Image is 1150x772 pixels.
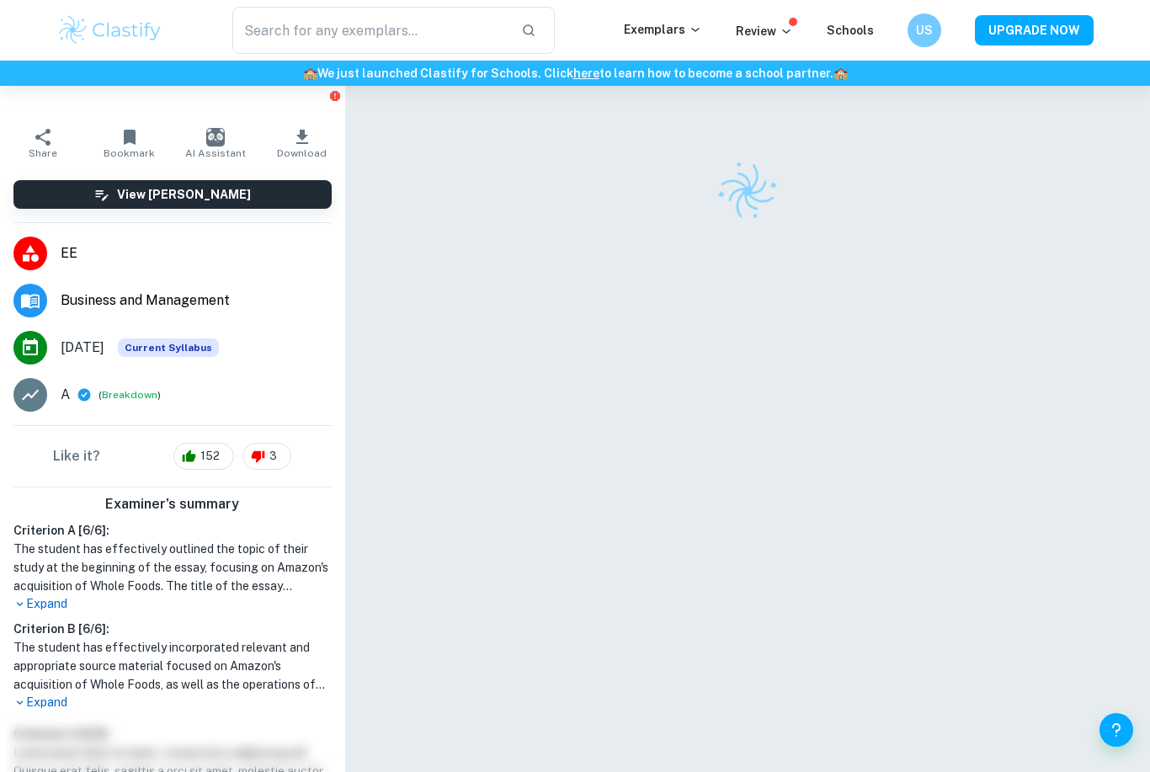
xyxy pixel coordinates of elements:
[908,13,941,47] button: US
[13,521,332,540] h6: Criterion A [ 6 / 6 ]:
[242,443,291,470] div: 3
[260,448,286,465] span: 3
[277,147,327,159] span: Download
[13,620,332,638] h6: Criterion B [ 6 / 6 ]:
[104,147,155,159] span: Bookmark
[833,67,848,80] span: 🏫
[13,180,332,209] button: View [PERSON_NAME]
[573,67,599,80] a: here
[975,15,1094,45] button: UPGRADE NOW
[736,22,793,40] p: Review
[624,20,702,39] p: Exemplars
[827,24,874,37] a: Schools
[53,446,100,466] h6: Like it?
[13,638,332,694] h1: The student has effectively incorporated relevant and appropriate source material focused on Amaz...
[232,7,508,54] input: Search for any exemplars...
[118,338,219,357] span: Current Syllabus
[3,64,1147,83] h6: We just launched Clastify for Schools. Click to learn how to become a school partner.
[191,448,229,465] span: 152
[1099,713,1133,747] button: Help and Feedback
[61,290,332,311] span: Business and Management
[118,338,219,357] div: This exemplar is based on the current syllabus. Feel free to refer to it for inspiration/ideas wh...
[86,120,172,167] button: Bookmark
[206,128,225,146] img: AI Assistant
[61,243,332,264] span: EE
[98,387,161,403] span: ( )
[13,595,332,613] p: Expand
[13,694,332,711] p: Expand
[61,385,70,405] p: A
[102,387,157,402] button: Breakdown
[173,443,234,470] div: 152
[29,147,57,159] span: Share
[329,89,342,102] button: Report issue
[258,120,344,167] button: Download
[303,67,317,80] span: 🏫
[915,21,934,40] h6: US
[56,13,163,47] img: Clastify logo
[707,151,788,232] img: Clastify logo
[117,185,251,204] h6: View [PERSON_NAME]
[61,338,104,358] span: [DATE]
[7,494,338,514] h6: Examiner's summary
[185,147,246,159] span: AI Assistant
[13,540,332,595] h1: The student has effectively outlined the topic of their study at the beginning of the essay, focu...
[173,120,258,167] button: AI Assistant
